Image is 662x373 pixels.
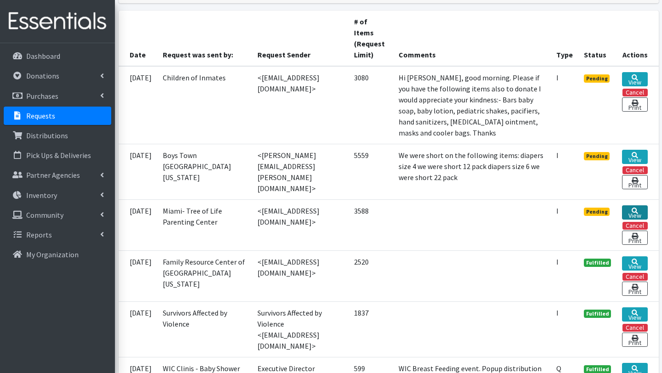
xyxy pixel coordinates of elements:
p: Purchases [26,91,58,101]
td: [DATE] [119,199,157,250]
p: Distributions [26,131,68,140]
span: Fulfilled [584,259,611,267]
a: Inventory [4,186,111,204]
a: Distributions [4,126,111,145]
a: View [622,256,647,271]
th: Type [551,11,578,66]
a: Partner Agencies [4,166,111,184]
a: Requests [4,107,111,125]
td: Children of Inmates [157,66,252,144]
a: View [622,205,647,220]
td: Survivors Affected by Violence <[EMAIL_ADDRESS][DOMAIN_NAME]> [252,301,348,357]
a: Pick Ups & Deliveries [4,146,111,164]
td: 5559 [348,144,393,199]
span: Pending [584,208,610,216]
td: Family Resource Center of [GEOGRAPHIC_DATA][US_STATE] [157,250,252,301]
p: Dashboard [26,51,60,61]
td: Boys Town [GEOGRAPHIC_DATA][US_STATE] [157,144,252,199]
td: <[EMAIL_ADDRESS][DOMAIN_NAME]> [252,199,348,250]
td: Miami- Tree of Life Parenting Center [157,199,252,250]
a: Reports [4,226,111,244]
p: Partner Agencies [26,170,80,180]
th: Comments [393,11,550,66]
td: [DATE] [119,250,157,301]
td: 3080 [348,66,393,144]
button: Cancel [622,89,648,96]
th: Date [119,11,157,66]
p: Pick Ups & Deliveries [26,151,91,160]
a: Purchases [4,87,111,105]
td: 2520 [348,250,393,301]
td: <[EMAIL_ADDRESS][DOMAIN_NAME]> [252,250,348,301]
a: Print [622,333,647,347]
img: HumanEssentials [4,6,111,37]
td: <[PERSON_NAME][EMAIL_ADDRESS][PERSON_NAME][DOMAIN_NAME]> [252,144,348,199]
td: [DATE] [119,144,157,199]
td: Survivors Affected by Violence [157,301,252,357]
p: Requests [26,111,55,120]
td: [DATE] [119,301,157,357]
td: [DATE] [119,66,157,144]
td: 3588 [348,199,393,250]
a: View [622,150,647,164]
a: Donations [4,67,111,85]
a: Dashboard [4,47,111,65]
td: Hi [PERSON_NAME], good morning. Please if you have the following items also to donate I would app... [393,66,550,144]
abbr: Individual [556,206,559,215]
span: Fulfilled [584,310,611,318]
p: Inventory [26,191,57,200]
th: Status [578,11,617,66]
abbr: Individual [556,73,559,82]
p: My Organization [26,250,79,259]
a: Community [4,206,111,224]
a: Print [622,97,647,112]
th: Actions [616,11,658,66]
p: Community [26,210,63,220]
abbr: Individual [556,257,559,266]
td: We were short on the following items: diapers size 4 we were short 12 pack diapers size 6 we were... [393,144,550,199]
td: 1837 [348,301,393,357]
span: Pending [584,152,610,160]
td: <[EMAIL_ADDRESS][DOMAIN_NAME]> [252,66,348,144]
p: Donations [26,71,59,80]
a: View [622,307,647,322]
button: Cancel [622,166,648,174]
a: Print [622,231,647,245]
button: Cancel [622,222,648,230]
span: Pending [584,74,610,83]
abbr: Individual [556,308,559,317]
abbr: Individual [556,151,559,160]
button: Cancel [622,273,648,281]
a: Print [622,175,647,189]
a: View [622,72,647,86]
th: # of Items (Request Limit) [348,11,393,66]
a: My Organization [4,245,111,264]
button: Cancel [622,324,648,332]
th: Request Sender [252,11,348,66]
abbr: Quantity [556,364,561,373]
th: Request was sent by: [157,11,252,66]
p: Reports [26,230,52,239]
a: Print [622,282,647,296]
